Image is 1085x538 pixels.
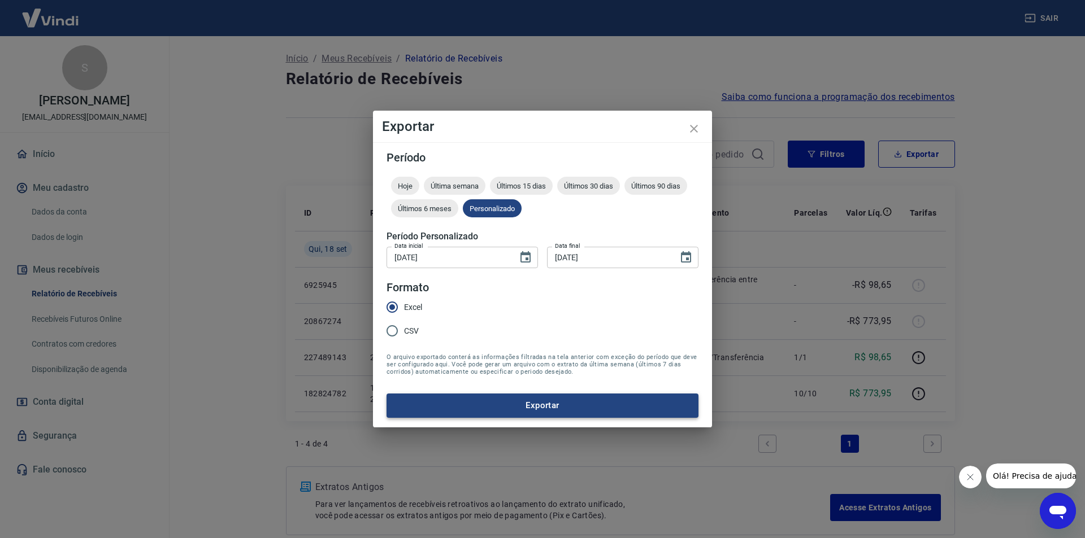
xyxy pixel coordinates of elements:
span: Personalizado [463,204,522,213]
iframe: Mensagem da empresa [986,463,1076,488]
button: Exportar [387,393,698,417]
span: Últimos 6 meses [391,204,458,213]
div: Últimos 90 dias [624,177,687,195]
label: Data inicial [394,242,423,250]
iframe: Botão para abrir a janela de mensagens [1040,493,1076,529]
legend: Formato [387,279,429,296]
h4: Exportar [382,120,703,133]
span: Últimos 90 dias [624,182,687,190]
span: Hoje [391,182,419,190]
span: Últimos 15 dias [490,182,553,190]
input: DD/MM/YYYY [547,247,670,268]
span: Olá! Precisa de ajuda? [7,8,95,17]
div: Hoje [391,177,419,195]
span: O arquivo exportado conterá as informações filtradas na tela anterior com exceção do período que ... [387,353,698,375]
label: Data final [555,242,580,250]
iframe: Fechar mensagem [959,466,982,488]
span: CSV [404,325,419,337]
h5: Período [387,152,698,163]
span: Últimos 30 dias [557,182,620,190]
div: Últimos 15 dias [490,177,553,195]
span: Excel [404,301,422,313]
button: Choose date, selected date is 18 de set de 2025 [514,246,537,269]
button: close [680,115,708,142]
input: DD/MM/YYYY [387,247,510,268]
div: Última semana [424,177,485,195]
div: Últimos 6 meses [391,199,458,217]
h5: Período Personalizado [387,231,698,242]
div: Últimos 30 dias [557,177,620,195]
span: Última semana [424,182,485,190]
button: Choose date, selected date is 18 de set de 2025 [675,246,697,269]
div: Personalizado [463,199,522,217]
